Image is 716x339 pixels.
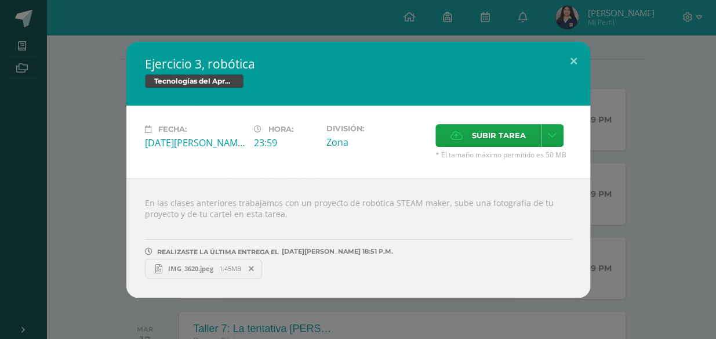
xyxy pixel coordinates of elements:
[219,264,241,273] span: 1.45MB
[145,74,243,88] span: Tecnologías del Aprendizaje y la Comunicación
[242,262,261,275] span: Remover entrega
[126,178,590,298] div: En las clases anteriores trabajamos con un proyecto de robótica STEAM maker, sube una fotografía ...
[157,248,279,256] span: REALIZASTE LA ÚLTIMA ENTREGA EL
[145,259,263,279] a: IMG_3620.jpeg 1.45MB
[268,125,293,134] span: Hora:
[557,42,590,81] button: Close (Esc)
[326,136,426,149] div: Zona
[472,125,526,146] span: Subir tarea
[162,264,219,273] span: IMG_3620.jpeg
[145,56,572,72] h2: Ejercicio 3, robótica
[326,124,426,133] label: División:
[435,150,572,160] span: * El tamaño máximo permitido es 50 MB
[254,136,317,149] div: 23:59
[158,125,187,134] span: Fecha:
[279,251,393,252] span: [DATE][PERSON_NAME] 18:51 P.M.
[145,136,245,149] div: [DATE][PERSON_NAME]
